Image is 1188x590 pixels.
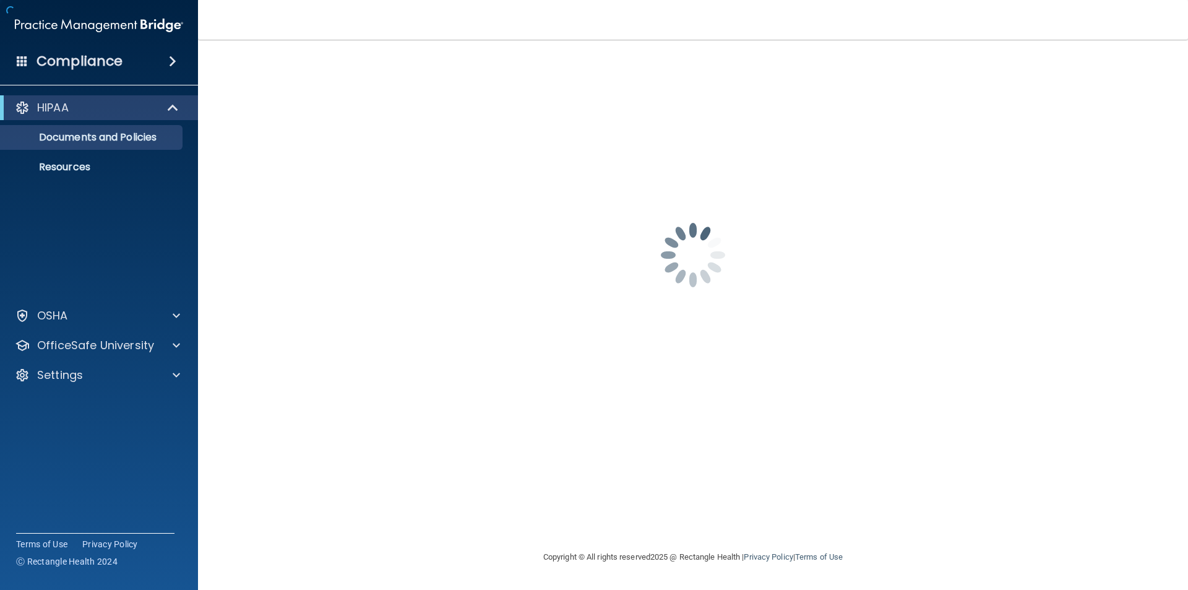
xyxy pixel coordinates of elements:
[467,537,919,577] div: Copyright © All rights reserved 2025 @ Rectangle Health | |
[16,538,67,550] a: Terms of Use
[8,161,177,173] p: Resources
[15,100,179,115] a: HIPAA
[744,552,793,562] a: Privacy Policy
[15,338,180,353] a: OfficeSafe University
[15,368,180,383] a: Settings
[15,13,183,38] img: PMB logo
[795,552,843,562] a: Terms of Use
[37,308,68,323] p: OSHA
[974,502,1173,552] iframe: Drift Widget Chat Controller
[16,555,118,568] span: Ⓒ Rectangle Health 2024
[15,308,180,323] a: OSHA
[82,538,138,550] a: Privacy Policy
[37,53,123,70] h4: Compliance
[631,193,755,317] img: spinner.e123f6fc.gif
[37,100,69,115] p: HIPAA
[37,368,83,383] p: Settings
[37,338,154,353] p: OfficeSafe University
[8,131,177,144] p: Documents and Policies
